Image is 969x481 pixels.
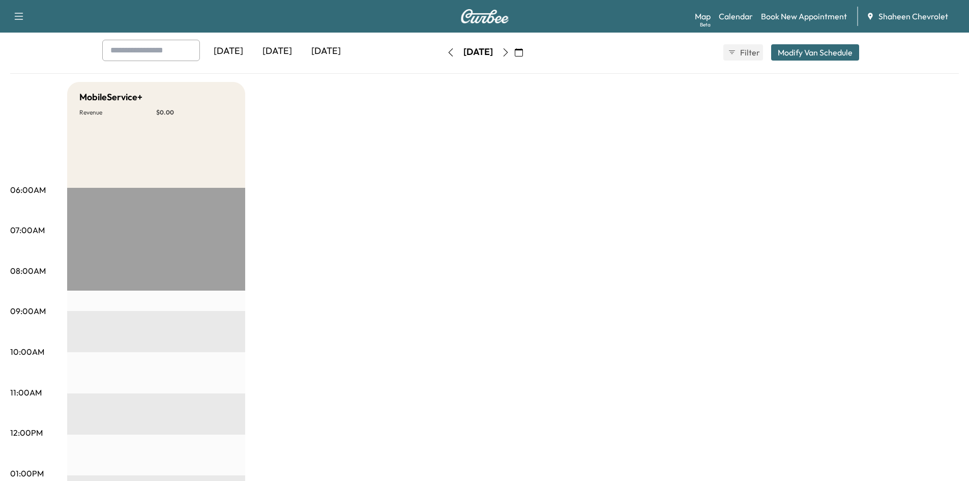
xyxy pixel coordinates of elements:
[10,467,44,479] p: 01:00PM
[156,108,233,117] p: $ 0.00
[10,224,45,236] p: 07:00AM
[761,10,847,22] a: Book New Appointment
[460,9,509,23] img: Curbee Logo
[10,386,42,399] p: 11:00AM
[695,10,711,22] a: MapBeta
[771,44,859,61] button: Modify Van Schedule
[10,184,46,196] p: 06:00AM
[10,427,43,439] p: 12:00PM
[719,10,753,22] a: Calendar
[302,40,350,63] div: [DATE]
[79,108,156,117] p: Revenue
[204,40,253,63] div: [DATE]
[700,21,711,29] div: Beta
[723,44,763,61] button: Filter
[253,40,302,63] div: [DATE]
[79,90,142,104] h5: MobileService+
[10,305,46,317] p: 09:00AM
[463,46,493,59] div: [DATE]
[10,346,44,358] p: 10:00AM
[740,46,758,59] span: Filter
[878,10,948,22] span: Shaheen Chevrolet
[10,265,46,277] p: 08:00AM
